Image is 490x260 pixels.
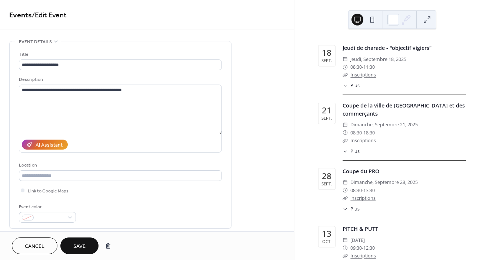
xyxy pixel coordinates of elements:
[343,225,378,232] a: PITCH & PUTT
[362,187,363,194] span: -
[350,148,360,155] span: Plus
[343,63,348,71] div: ​
[343,102,465,117] a: Coupe de la ville de [GEOGRAPHIC_DATA] et des commerçants
[350,121,418,129] span: dimanche, septembre 21, 2025
[343,148,348,155] div: ​
[321,58,332,62] div: sept.
[19,51,220,58] div: Title
[28,187,69,195] span: Link to Google Maps
[343,252,348,260] div: ​
[343,82,360,89] button: ​Plus
[32,8,67,23] span: / Edit Event
[322,106,331,115] div: 21
[19,38,52,46] span: Event details
[363,129,375,137] span: 18:30
[363,244,375,252] span: 12:30
[350,72,376,78] a: Inscriptions
[9,8,32,23] a: Events
[343,137,348,144] div: ​
[19,203,74,211] div: Event color
[343,148,360,155] button: ​Plus
[343,187,348,194] div: ​
[350,206,360,213] span: Plus
[60,237,99,254] button: Save
[322,172,331,181] div: 28
[362,129,363,137] span: -
[343,244,348,252] div: ​
[343,178,348,186] div: ​
[343,168,379,175] a: Coupe du PRO
[19,76,220,83] div: Description
[322,239,331,243] div: oct.
[343,129,348,137] div: ​
[343,55,348,63] div: ​
[343,206,348,213] div: ​
[343,206,360,213] button: ​Plus
[362,244,363,252] span: -
[343,236,348,244] div: ​
[350,82,360,89] span: Plus
[343,194,348,202] div: ​
[25,243,44,250] span: Cancel
[343,44,431,51] a: Jeudi de charade - "objectif vigiers"
[350,137,376,144] a: Inscriptions
[36,141,63,149] div: AI Assistant
[350,253,376,259] a: Inscriptions
[73,243,86,250] span: Save
[350,178,418,186] span: dimanche, septembre 28, 2025
[322,49,331,57] div: 18
[363,187,375,194] span: 13:30
[350,187,362,194] span: 08:30
[12,237,57,254] button: Cancel
[350,244,362,252] span: 09:30
[350,129,362,137] span: 08:30
[363,63,375,71] span: 11:30
[343,121,348,129] div: ​
[343,71,348,79] div: ​
[362,63,363,71] span: -
[321,182,332,186] div: sept.
[350,55,406,63] span: jeudi, septembre 18, 2025
[19,161,220,169] div: Location
[350,63,362,71] span: 08:30
[350,195,376,201] a: inscriptions
[321,116,332,120] div: sept.
[350,236,365,244] span: [DATE]
[22,140,68,150] button: AI Assistant
[343,82,348,89] div: ​
[322,230,331,238] div: 13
